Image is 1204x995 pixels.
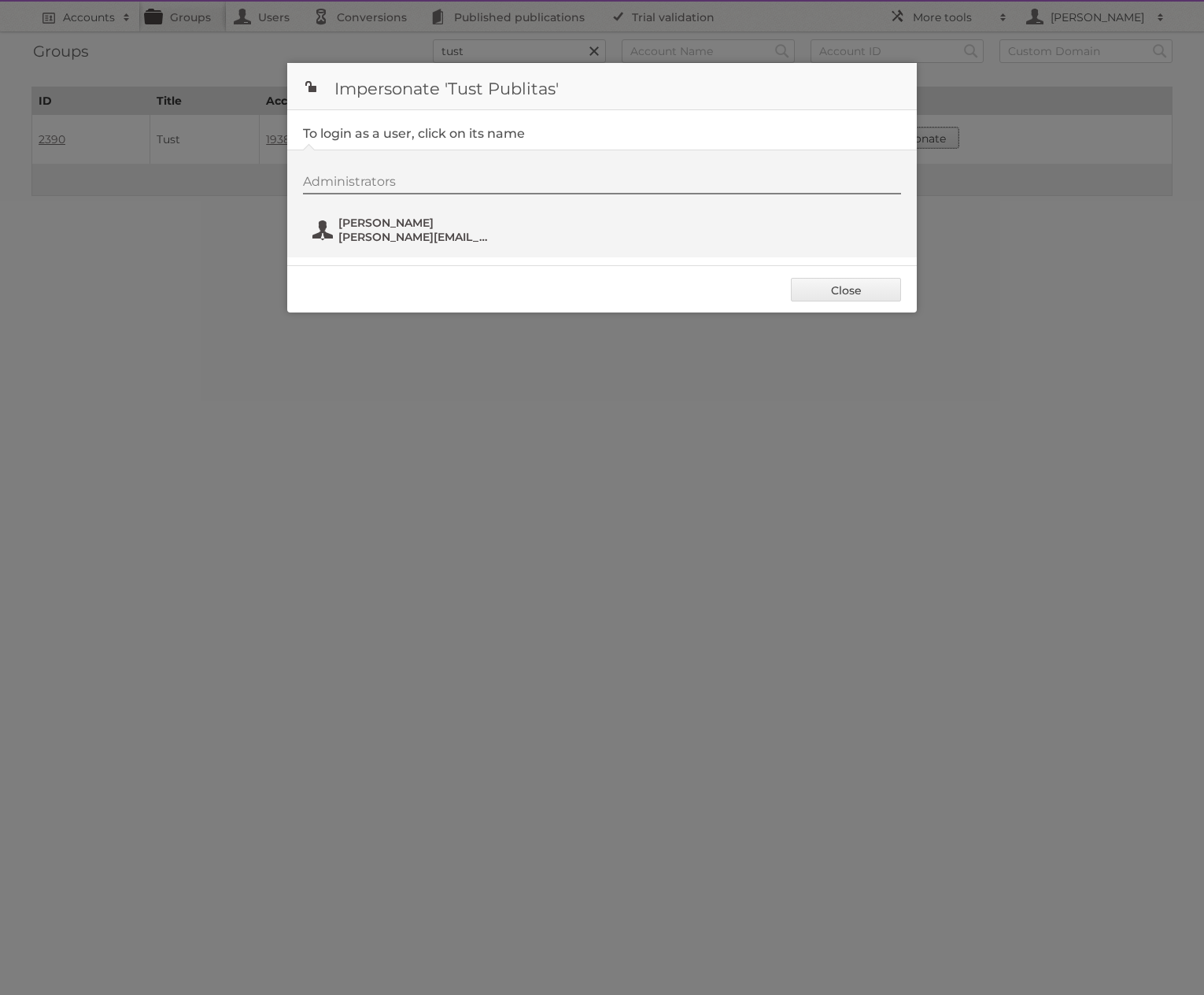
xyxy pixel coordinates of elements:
div: Administrators [303,174,901,194]
h1: Impersonate 'Tust Publitas' [287,63,917,110]
span: [PERSON_NAME] [338,216,491,230]
button: [PERSON_NAME] [PERSON_NAME][EMAIL_ADDRESS][DOMAIN_NAME] [311,214,496,246]
a: Close [791,278,901,301]
span: [PERSON_NAME][EMAIL_ADDRESS][DOMAIN_NAME] [338,230,491,244]
legend: To login as a user, click on its name [303,126,525,141]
